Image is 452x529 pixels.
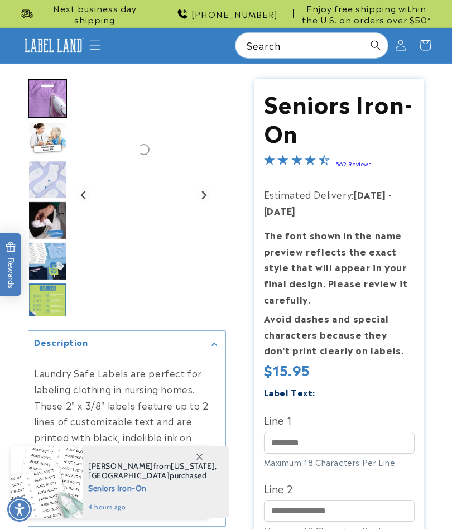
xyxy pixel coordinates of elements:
p: Estimated Delivery: [264,186,415,219]
a: 562 Reviews [335,160,372,167]
label: Line 2 [264,479,415,497]
div: Go to slide 1 [28,79,67,118]
button: Search [363,33,388,57]
button: Go to last slide [76,187,92,203]
div: Maximum 18 Characters Per Line [264,456,415,468]
div: Go to slide 5 [28,242,67,281]
img: Nursing Home Iron-On - Label Land [28,160,67,199]
label: Line 1 [264,411,415,429]
span: [PHONE_NUMBER] [191,8,278,20]
img: Nurse with an elderly woman and an iron on label [28,122,67,156]
button: Next slide [196,187,211,203]
strong: [DATE] [264,204,296,217]
span: $15.95 [264,361,311,378]
img: Nursing Home Iron-On - Label Land [28,201,67,240]
strong: - [388,187,392,201]
div: Go to slide 6 [28,282,67,321]
span: [GEOGRAPHIC_DATA] [88,470,170,480]
label: Label Text: [264,386,316,398]
h2: Description [34,336,88,348]
iframe: Gorgias live chat messenger [340,481,441,518]
span: 4.4-star overall rating [264,156,330,169]
div: Accessibility Menu [7,497,32,522]
span: from , purchased [88,461,217,480]
summary: Description [28,331,225,356]
div: Go to slide 4 [28,201,67,240]
strong: [DATE] [354,187,386,201]
strong: The font shown in the name preview reflects the exact style that will appear in your final design... [264,228,408,306]
img: Label Land [21,36,85,56]
strong: Avoid dashes and special characters because they don’t print clearly on labels. [264,311,404,357]
iframe: Sign Up via Text for Offers [9,440,141,473]
span: Rewards [6,242,16,288]
img: Iron on name label being ironed to shirt [28,79,67,118]
span: 4 hours ago [88,502,217,512]
span: [US_STATE] [171,461,215,471]
img: Nursing Home Iron-On - Label Land [28,282,67,321]
img: Nursing Home Iron-On - Label Land [28,242,67,281]
div: Go to slide 3 [28,160,67,199]
span: Seniors Iron-On [88,480,217,494]
span: Enjoy free shipping within the U.S. on orders over $50* [299,3,434,25]
a: Label Land [17,31,89,60]
div: Go to slide 2 [28,119,67,158]
p: Laundry Safe Labels are perfect for labeling clothing in nursing homes. These 2" x 3/8" labels fe... [34,365,220,478]
summary: Menu [83,33,107,57]
h1: Seniors Iron-On [264,88,415,146]
span: Next business day shipping [36,3,153,25]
